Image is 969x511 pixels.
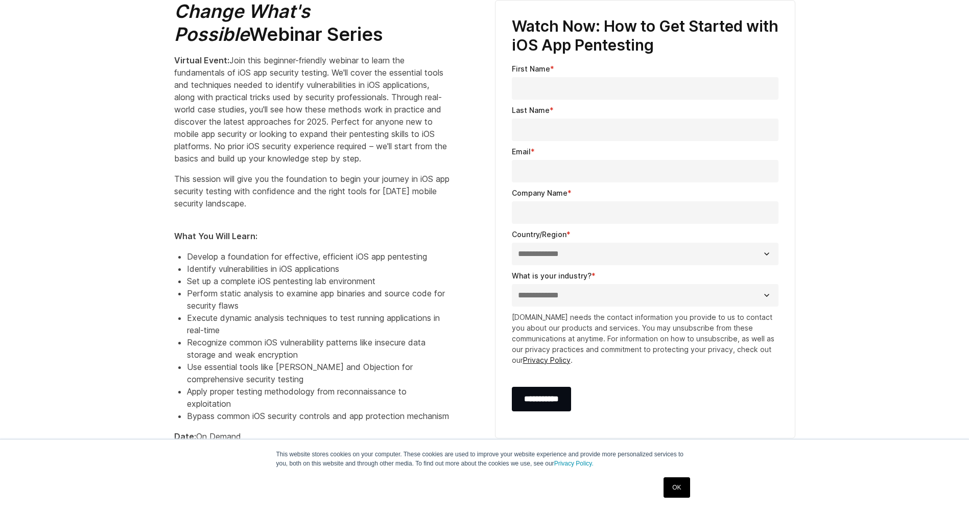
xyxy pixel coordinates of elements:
[512,106,550,114] span: Last Name
[512,17,778,55] h3: Watch Now: How to Get Started with iOS App Pentesting
[512,147,531,156] span: Email
[187,287,450,312] li: Perform static analysis to examine app binaries and source code for security flaws
[187,361,450,385] li: Use essential tools like [PERSON_NAME] and Objection for comprehensive security testing
[174,55,229,65] strong: Virtual Event:
[187,336,450,361] li: Recognize common iOS vulnerability patterns like insecure data storage and weak encryption
[174,430,450,443] p: On Demand
[187,250,450,263] li: Develop a foundation for effective, efficient iOS app pentesting
[187,275,450,287] li: Set up a complete iOS pentesting lab environment
[174,55,447,164] span: Join this beginner-friendly webinar to learn the fundamentals of iOS app security testing. We'll ...
[512,312,778,365] p: [DOMAIN_NAME] needs the contact information you provide to us to contact you about our products a...
[664,477,690,498] a: OK
[174,174,450,208] span: This session will give you the foundation to begin your journey in iOS app security testing with ...
[174,231,257,241] strong: What You Will Learn:
[512,271,592,280] span: What is your industry?
[512,189,568,197] span: Company Name
[523,356,571,364] a: Privacy Policy
[187,263,450,275] li: Identify vulnerabilities in iOS applications
[187,410,450,422] li: Bypass common iOS security controls and app protection mechanism
[512,230,566,239] span: Country/Region
[187,385,450,410] li: Apply proper testing methodology from reconnaissance to exploitation
[276,450,693,468] p: This website stores cookies on your computer. These cookies are used to improve your website expe...
[174,431,196,442] strong: Date:
[554,460,594,467] a: Privacy Policy.
[187,312,450,336] li: Execute dynamic analysis techniques to test running applications in real-time
[512,64,550,73] span: First Name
